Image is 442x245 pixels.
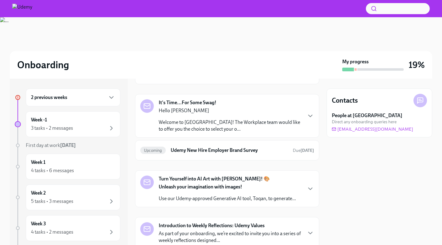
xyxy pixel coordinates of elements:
[140,148,166,153] span: Upcoming
[342,58,369,65] strong: My progress
[159,176,270,182] strong: Turn Yourself into AI Art with [PERSON_NAME]! 🎨
[140,145,314,155] a: UpcomingUdemy New Hire Employer Brand SurveyDue[DATE]
[31,94,67,101] h6: 2 previous weeks
[159,195,296,202] p: Use our Udemy-approved Generative AI tool, Toqan, to generate...
[12,4,32,14] img: Udemy
[26,89,120,106] div: 2 previous weeks
[293,148,314,153] span: August 30th, 2025 08:00
[17,59,69,71] h2: Onboarding
[31,198,73,205] div: 5 tasks • 3 messages
[60,142,76,148] strong: [DATE]
[171,147,288,154] h6: Udemy New Hire Employer Brand Survey
[332,96,358,105] h4: Contacts
[159,230,302,244] p: As part of your onboarding, we’re excited to invite you into a series of weekly reflections desig...
[26,142,76,148] span: First day at work
[15,111,120,137] a: Week -13 tasks • 2 messages
[159,119,302,132] p: Welcome to [GEOGRAPHIC_DATA]! The Workplace team would like to offer you the choice to select you...
[332,119,397,125] span: Direct any onboarding queries here
[15,184,120,210] a: Week 25 tasks • 3 messages
[31,220,46,227] h6: Week 3
[409,59,425,70] h3: 19%
[159,99,216,106] strong: It's Time...For Some Swag!
[332,126,413,132] a: [EMAIL_ADDRESS][DOMAIN_NAME]
[159,107,302,114] p: Hello [PERSON_NAME]
[159,184,242,190] strong: Unleash your imagination with images!
[15,215,120,241] a: Week 34 tasks • 2 messages
[31,229,73,235] div: 4 tasks • 2 messages
[300,148,314,153] strong: [DATE]
[332,112,402,119] strong: People at [GEOGRAPHIC_DATA]
[15,142,120,149] a: First day at work[DATE]
[15,154,120,180] a: Week 14 tasks • 6 messages
[293,148,314,153] span: Due
[31,125,73,132] div: 3 tasks • 2 messages
[31,167,74,174] div: 4 tasks • 6 messages
[31,159,45,166] h6: Week 1
[159,222,265,229] strong: Introduction to Weekly Reflections: Udemy Values
[31,190,46,196] h6: Week 2
[31,117,47,123] h6: Week -1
